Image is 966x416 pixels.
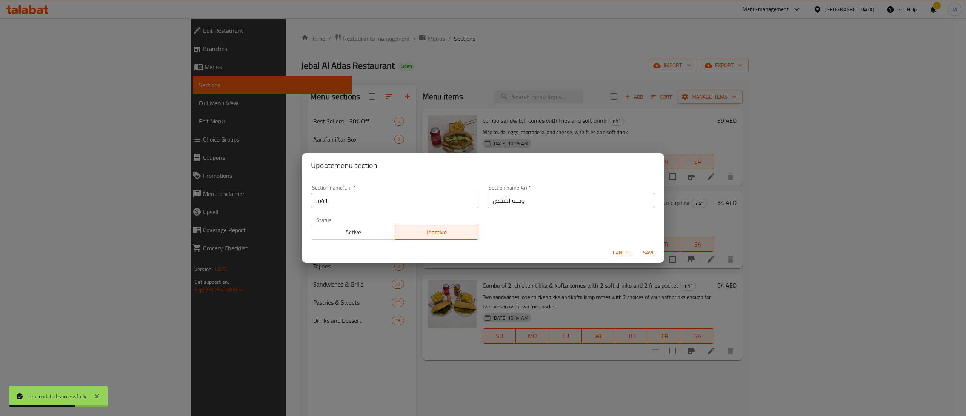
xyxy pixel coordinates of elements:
span: Cancel [613,248,631,257]
span: Save [640,248,658,257]
span: Active [314,227,392,238]
button: Inactive [395,225,479,240]
button: Cancel [610,246,634,260]
button: Active [311,225,395,240]
h2: Update menu section [311,159,655,171]
button: Save [637,246,661,260]
input: Please enter section name(en) [311,193,478,208]
span: Inactive [398,227,476,238]
input: Please enter section name(ar) [488,193,655,208]
div: Item updated successfully [27,392,86,401]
